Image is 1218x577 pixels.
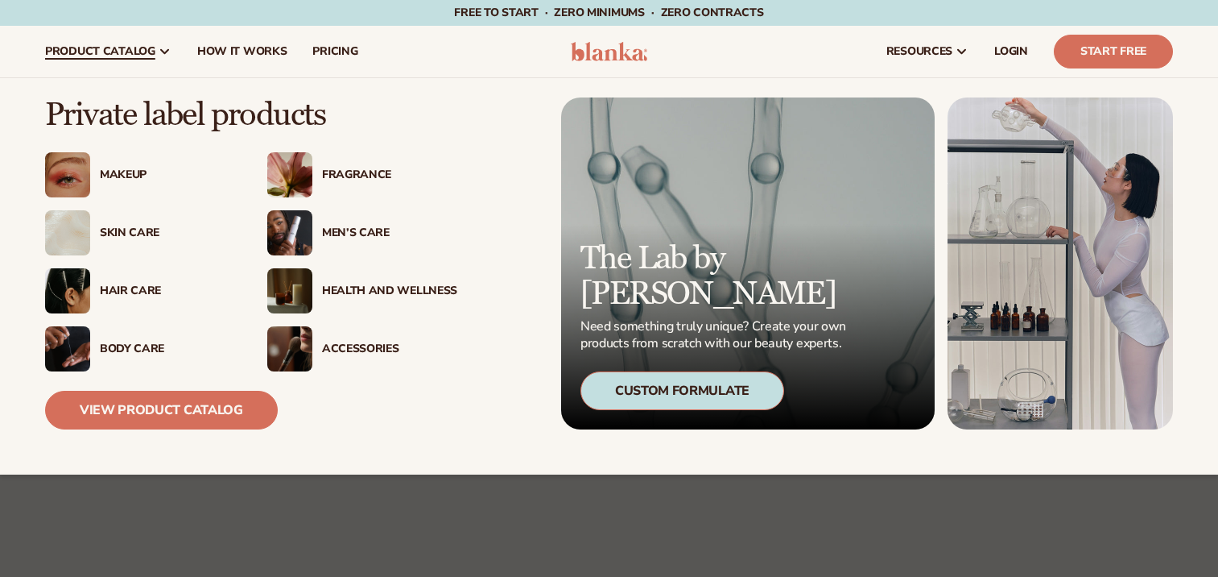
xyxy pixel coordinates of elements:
img: Female with makeup brush. [267,326,312,372]
img: Cream moisturizer swatch. [45,210,90,255]
span: pricing [312,45,357,58]
a: Female with glitter eye makeup. Makeup [45,152,235,197]
div: Makeup [100,168,235,182]
img: Female in lab with equipment. [948,98,1173,430]
div: Fragrance [322,168,457,182]
img: Female hair pulled back with clips. [45,268,90,313]
div: Skin Care [100,226,235,240]
img: Pink blooming flower. [267,152,312,197]
a: resources [873,26,981,77]
div: Health And Wellness [322,284,457,298]
a: Female hair pulled back with clips. Hair Care [45,268,235,313]
a: View Product Catalog [45,391,278,430]
a: Start Free [1054,35,1173,68]
div: Custom Formulate [580,372,784,410]
a: LOGIN [981,26,1041,77]
img: Candles and incense on table. [267,268,312,313]
a: Male holding moisturizer bottle. Men’s Care [267,210,457,255]
a: Microscopic product formula. The Lab by [PERSON_NAME] Need something truly unique? Create your ow... [561,98,935,430]
img: Female with glitter eye makeup. [45,152,90,197]
a: Female with makeup brush. Accessories [267,326,457,372]
a: pricing [299,26,370,77]
p: The Lab by [PERSON_NAME] [580,241,851,312]
a: Candles and incense on table. Health And Wellness [267,268,457,313]
div: Body Care [100,342,235,356]
div: Men’s Care [322,226,457,240]
span: product catalog [45,45,155,58]
div: Accessories [322,342,457,356]
p: Need something truly unique? Create your own products from scratch with our beauty experts. [580,318,851,352]
img: Male holding moisturizer bottle. [267,210,312,255]
a: How It Works [184,26,300,77]
p: Private label products [45,98,457,133]
span: How It Works [197,45,287,58]
span: Free to start · ZERO minimums · ZERO contracts [454,5,763,20]
a: Cream moisturizer swatch. Skin Care [45,210,235,255]
a: Male hand applying moisturizer. Body Care [45,326,235,372]
div: Hair Care [100,284,235,298]
a: Pink blooming flower. Fragrance [267,152,457,197]
span: resources [886,45,952,58]
span: LOGIN [994,45,1028,58]
img: logo [571,42,647,61]
a: product catalog [32,26,184,77]
img: Male hand applying moisturizer. [45,326,90,372]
